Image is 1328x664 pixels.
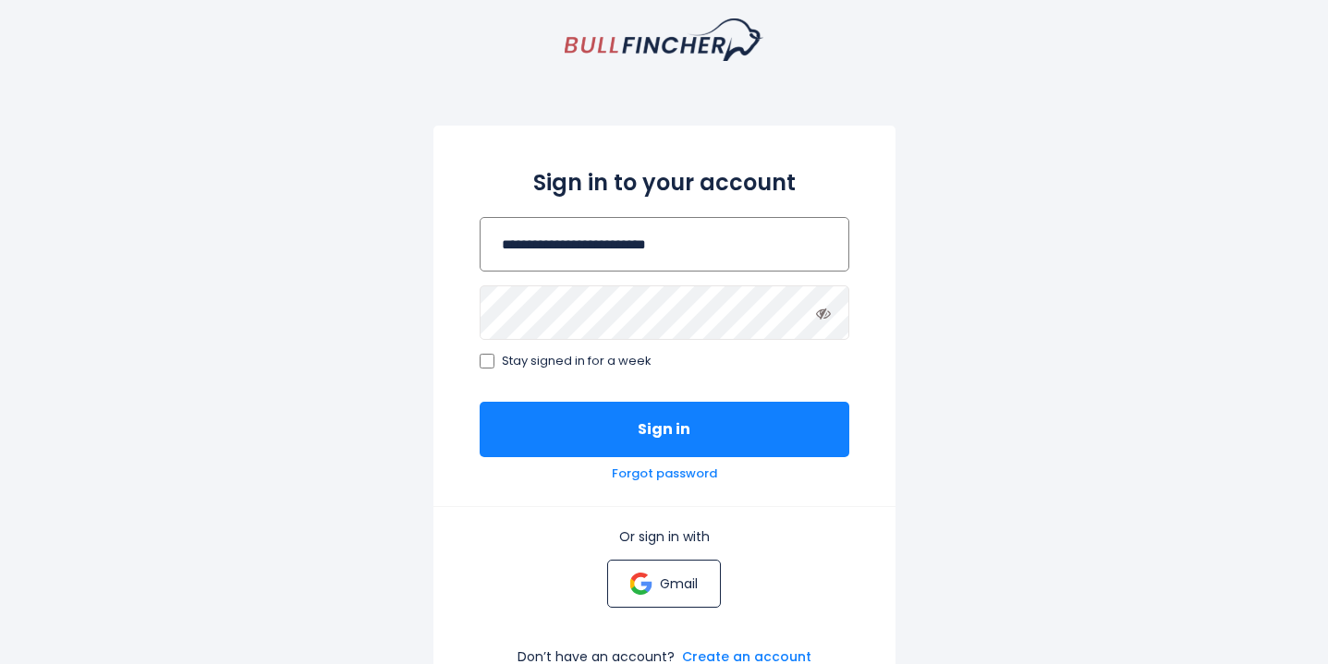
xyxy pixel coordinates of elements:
a: Gmail [607,560,721,608]
p: Or sign in with [480,528,849,545]
span: Stay signed in for a week [502,354,652,369]
a: Forgot password [612,466,717,482]
button: Sign in [480,402,849,457]
a: homepage [565,18,763,61]
p: Gmail [660,575,698,592]
input: Stay signed in for a week [480,354,494,368]
h2: Sign in to your account [480,166,849,199]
